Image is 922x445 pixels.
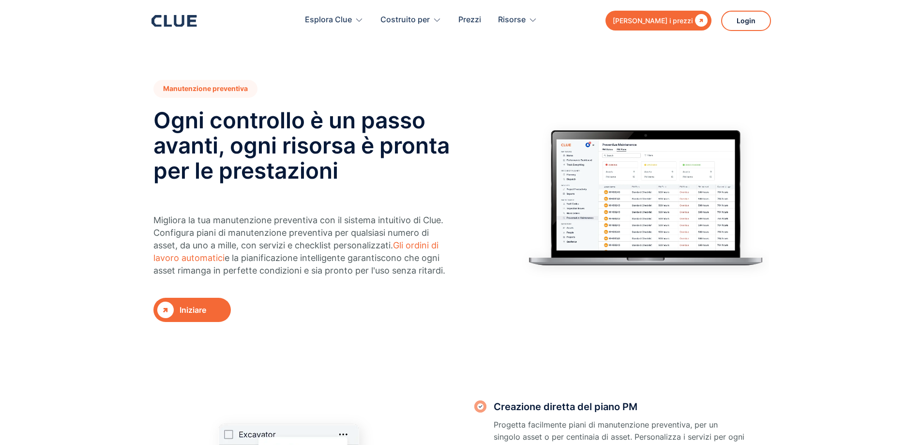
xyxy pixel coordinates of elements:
[380,5,441,35] div: Costruito per
[163,84,248,92] font: Manutenzione preventiva
[613,16,693,25] font: [PERSON_NAME] i prezzi
[522,98,769,304] img: Immagine che mostra il rapporto completo di manutenzione preventiva
[180,305,206,315] font: Iniziare
[474,400,486,413] img: Icona di un segno di spunta in un cerchio.
[458,15,481,24] font: Prezzi
[605,11,711,31] a: [PERSON_NAME] i prezzi
[498,5,537,35] div: Risorse
[380,15,430,24] font: Costruito per
[458,5,481,35] a: Prezzi
[305,5,363,35] div: Esplora Clue
[153,107,450,184] font: Ogni controllo è un passo avanti, ogni risorsa è pronta per le prestazioni
[157,302,174,318] font: 
[153,253,445,276] font: e la pianificazione intelligente garantiscono che ogni asset rimanga in perfette condizioni e sia...
[153,215,443,250] font: Migliora la tua manutenzione preventiva con il sistema intuitivo di Clue. Configura piani di manu...
[153,298,231,322] a: Iniziare
[695,14,708,27] font: 
[494,401,637,413] font: Creazione diretta del piano PM
[737,16,756,25] font: Login
[498,15,526,24] font: Risorse
[305,15,352,24] font: Esplora Clue
[721,11,771,31] a: Login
